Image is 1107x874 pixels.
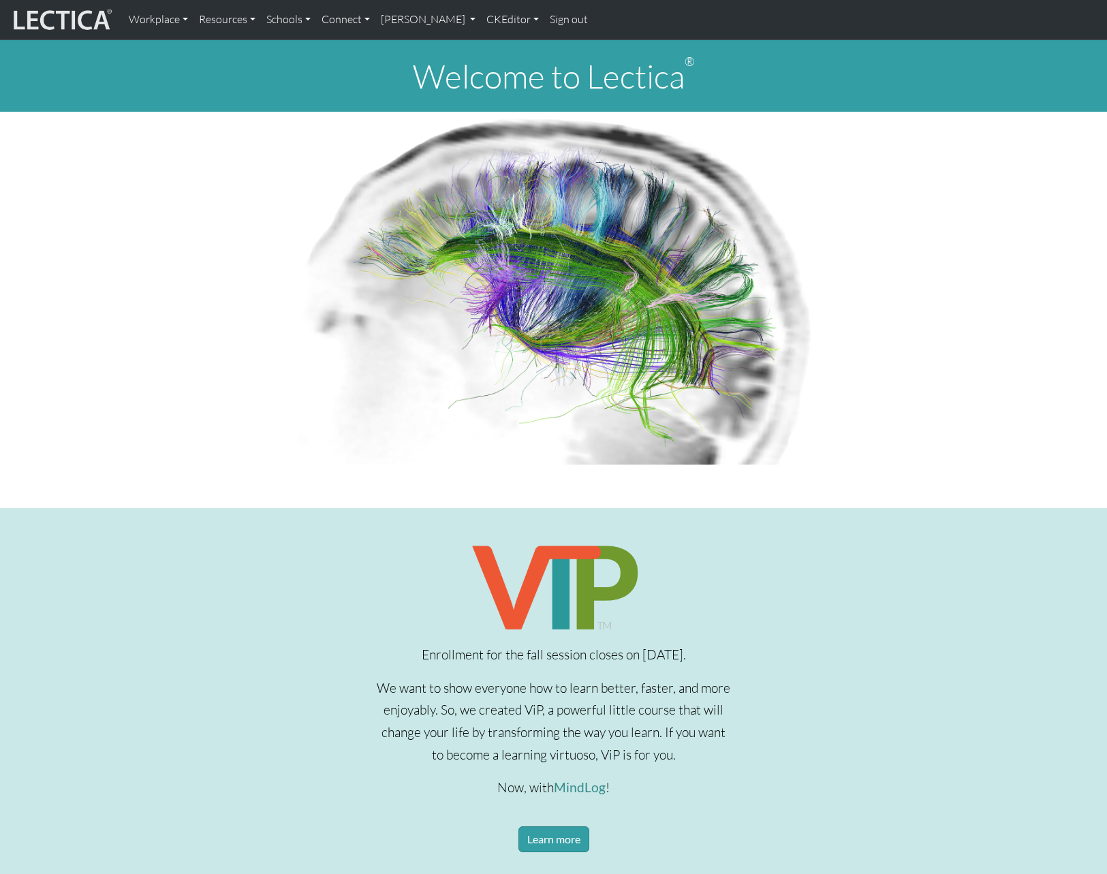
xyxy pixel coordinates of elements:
a: Connect [316,5,375,34]
a: CKEditor [481,5,544,34]
img: Human Connectome Project Image [289,112,819,465]
img: lecticalive [10,7,112,33]
a: Sign out [544,5,593,34]
a: Schools [261,5,316,34]
a: Resources [193,5,261,34]
a: Workplace [123,5,193,34]
a: Learn more [518,826,589,852]
sup: ® [685,54,695,69]
a: MindLog [554,779,606,795]
p: Enrollment for the fall session closes on [DATE]. [375,644,733,666]
a: [PERSON_NAME] [375,5,481,34]
p: We want to show everyone how to learn better, faster, and more enjoyably. So, we created ViP, a p... [375,677,733,766]
p: Now, with ! [375,777,733,799]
